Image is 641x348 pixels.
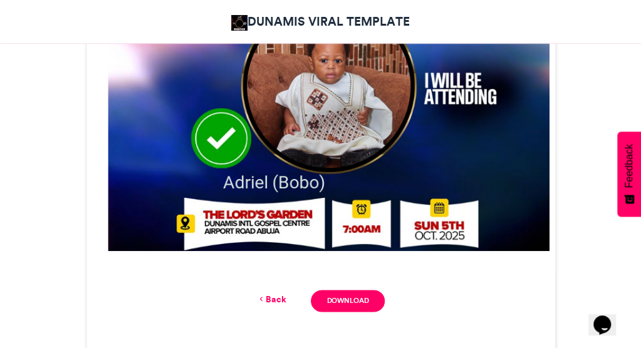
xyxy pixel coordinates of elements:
a: DUNAMIS VIRAL TEMPLATE [231,13,410,31]
span: Feedback [623,144,635,188]
iframe: chat widget [588,298,628,335]
a: Back [256,293,286,306]
button: Feedback - Show survey [617,131,641,217]
a: Download [311,290,384,312]
img: DUNAMIS VIRAL TEMPLATE [231,15,248,31]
